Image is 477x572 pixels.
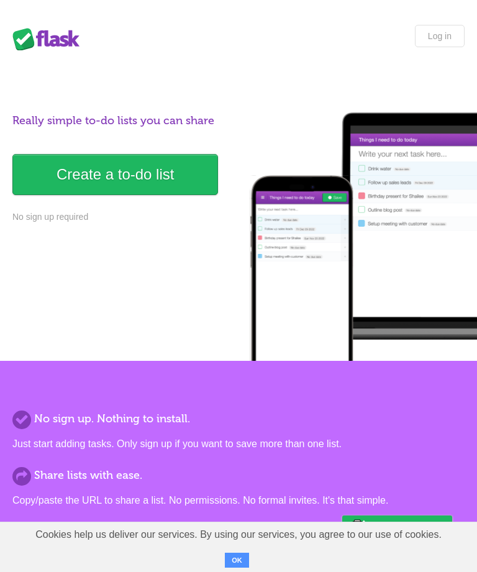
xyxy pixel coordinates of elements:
[415,25,465,47] a: Log in
[12,437,465,452] p: Just start adding tasks. Only sign up if you want to save more than one list.
[225,553,249,568] button: OK
[12,211,465,224] p: No sign up required
[348,516,365,537] img: Buy me a coffee
[12,493,465,508] p: Copy/paste the URL to share a list. No permissions. No formal invites. It's that simple.
[342,515,452,538] a: Buy me a coffee
[12,112,465,129] h1: Really simple to-do lists you can share
[12,411,465,427] h2: No sign up. Nothing to install.
[23,522,454,547] span: Cookies help us deliver our services. By using our services, you agree to our use of cookies.
[12,28,87,50] div: Flask Lists
[12,467,465,484] h2: Share lists with ease.
[368,516,446,538] span: Buy me a coffee
[12,154,218,195] a: Create a to-do list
